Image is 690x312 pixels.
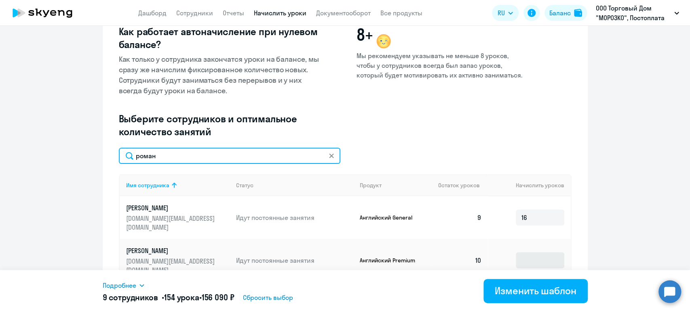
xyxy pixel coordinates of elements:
td: 10 [432,239,488,282]
a: Начислить уроки [254,9,306,17]
p: Идут постоянные занятия [236,213,353,222]
p: [DOMAIN_NAME][EMAIL_ADDRESS][DOMAIN_NAME] [126,257,217,274]
div: Продукт [360,182,382,189]
button: Изменить шаблон [483,279,588,303]
a: Дашборд [138,9,167,17]
a: [PERSON_NAME][DOMAIN_NAME][EMAIL_ADDRESS][DOMAIN_NAME] [126,246,230,274]
button: ООО Торговый Дом "МОРОЗКО", Постоплата [592,3,683,23]
span: 154 урока [164,292,199,302]
p: Идут постоянные занятия [236,256,353,265]
div: Статус [236,182,353,189]
p: ООО Торговый Дом "МОРОЗКО", Постоплата [596,3,671,23]
input: Поиск по имени, email, продукту или статусу [119,148,340,164]
span: Остаток уроков [438,182,480,189]
a: Отчеты [223,9,244,17]
a: Все продукты [380,9,422,17]
span: 156 090 ₽ [202,292,234,302]
div: Имя сотрудника [126,182,169,189]
p: Как только у сотрудника закончатся уроки на балансе, мы сразу же начислим фиксированное количеств... [119,54,323,96]
p: Английский General [360,214,420,221]
h3: Выберите сотрудников и оптимальное количество занятий [119,112,323,138]
span: RU [498,8,505,18]
img: wink [374,31,393,51]
p: [DOMAIN_NAME][EMAIL_ADDRESS][DOMAIN_NAME] [126,214,217,232]
th: Начислить уроков [488,174,570,196]
div: Продукт [360,182,432,189]
div: Остаток уроков [438,182,488,189]
div: Статус [236,182,253,189]
td: 9 [432,196,488,239]
div: Баланс [549,8,571,18]
a: Сотрудники [176,9,213,17]
p: Английский Premium [360,257,420,264]
p: [PERSON_NAME] [126,203,217,212]
span: Подробнее [103,281,136,290]
p: [PERSON_NAME] [126,246,217,255]
h5: 9 сотрудников • • [103,292,234,303]
a: Документооборот [316,9,371,17]
h3: Как работает автоначисление при нулевом балансе? [119,25,323,51]
a: [PERSON_NAME][DOMAIN_NAME][EMAIL_ADDRESS][DOMAIN_NAME] [126,203,230,232]
p: Мы рекомендуем указывать не меньше 8 уроков, чтобы у сотрудников всегда был запас уроков, который... [357,51,523,80]
img: balance [574,9,582,17]
div: Изменить шаблон [495,284,576,297]
div: Имя сотрудника [126,182,230,189]
button: RU [492,5,519,21]
span: 8+ [357,25,373,44]
button: Балансbalance [544,5,587,21]
span: Сбросить выбор [243,293,293,302]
